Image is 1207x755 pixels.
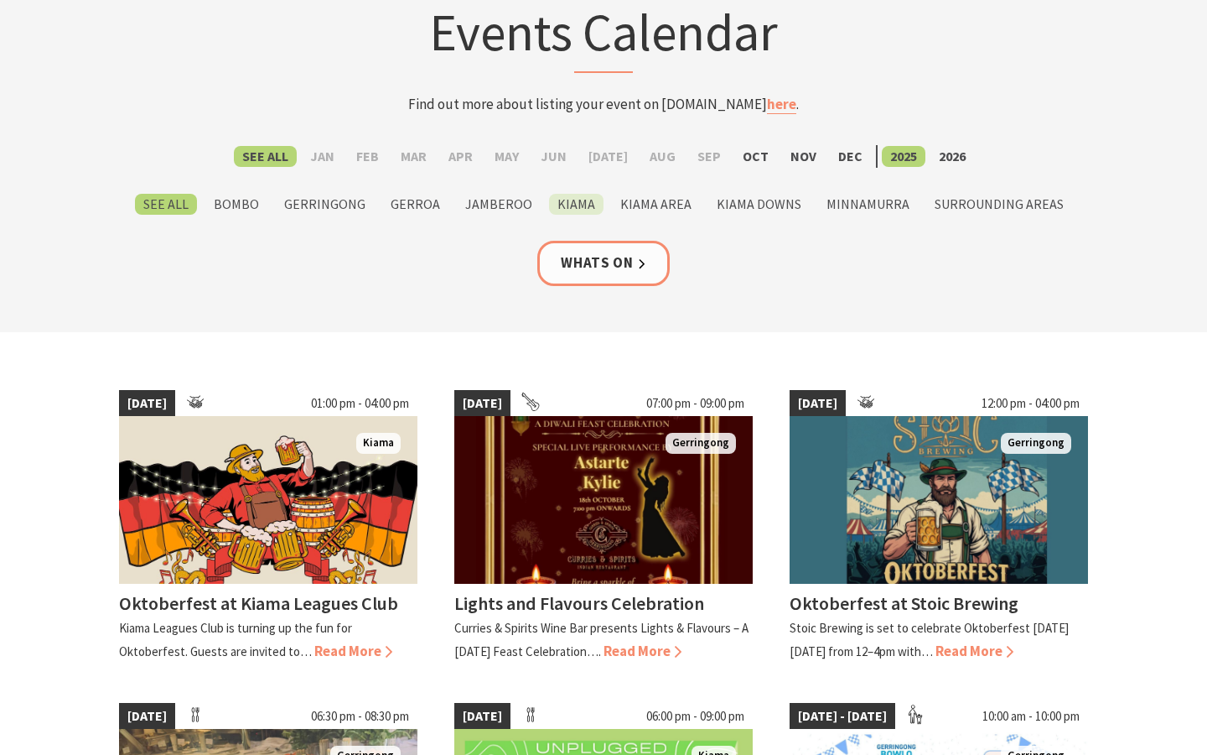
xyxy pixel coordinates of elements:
[818,194,918,215] label: Minnamurra
[454,591,704,615] h4: Lights and Flavours Celebration
[790,620,1069,659] p: Stoic Brewing is set to celebrate Oktoberfest [DATE][DATE] from 12–4pm with…
[392,146,435,167] label: Mar
[119,390,417,663] a: [DATE] 01:00 pm - 04:00 pm German Oktoberfest, Beer Kiama Oktoberfest at Kiama Leagues Club Kiama...
[767,95,796,114] a: here
[926,194,1072,215] label: Surrounding Areas
[1001,433,1071,454] span: Gerringong
[830,146,871,167] label: Dec
[119,620,352,659] p: Kiama Leagues Club is turning up the fun for Oktoberfest. Guests are invited to…
[790,390,846,417] span: [DATE]
[612,194,700,215] label: Kiama Area
[641,146,684,167] label: Aug
[119,416,417,584] img: German Oktoberfest, Beer
[119,390,175,417] span: [DATE]
[302,146,343,167] label: Jan
[486,146,527,167] label: May
[790,703,895,730] span: [DATE] - [DATE]
[638,703,753,730] span: 06:00 pm - 09:00 pm
[689,146,729,167] label: Sep
[973,390,1088,417] span: 12:00 pm - 04:00 pm
[303,703,417,730] span: 06:30 pm - 08:30 pm
[734,146,777,167] label: Oct
[537,241,670,285] a: Whats On
[440,146,481,167] label: Apr
[532,146,575,167] label: Jun
[205,194,267,215] label: Bombo
[603,642,681,660] span: Read More
[454,703,510,730] span: [DATE]
[666,433,736,454] span: Gerringong
[454,620,749,659] p: Curries & Spirits Wine Bar presents Lights & Flavours – A [DATE] Feast Celebration….
[356,433,401,454] span: Kiama
[790,390,1088,663] a: [DATE] 12:00 pm - 04:00 pm Gerringong Oktoberfest at Stoic Brewing Stoic Brewing is set to celebr...
[303,390,417,417] span: 01:00 pm - 04:00 pm
[382,194,448,215] label: Gerroa
[457,194,541,215] label: Jamberoo
[708,194,810,215] label: Kiama Downs
[549,194,603,215] label: Kiama
[882,146,925,167] label: 2025
[275,93,932,116] p: Find out more about listing your event on [DOMAIN_NAME] .
[935,642,1013,660] span: Read More
[930,146,974,167] label: 2026
[454,390,753,663] a: [DATE] 07:00 pm - 09:00 pm Gerringong Lights and Flavours Celebration Curries & Spirits Wine Bar ...
[276,194,374,215] label: Gerringong
[580,146,636,167] label: [DATE]
[119,703,175,730] span: [DATE]
[454,390,510,417] span: [DATE]
[348,146,387,167] label: Feb
[234,146,297,167] label: See All
[638,390,753,417] span: 07:00 pm - 09:00 pm
[974,703,1088,730] span: 10:00 am - 10:00 pm
[314,642,392,660] span: Read More
[790,591,1018,615] h4: Oktoberfest at Stoic Brewing
[135,194,197,215] label: See All
[119,591,398,615] h4: Oktoberfest at Kiama Leagues Club
[782,146,825,167] label: Nov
